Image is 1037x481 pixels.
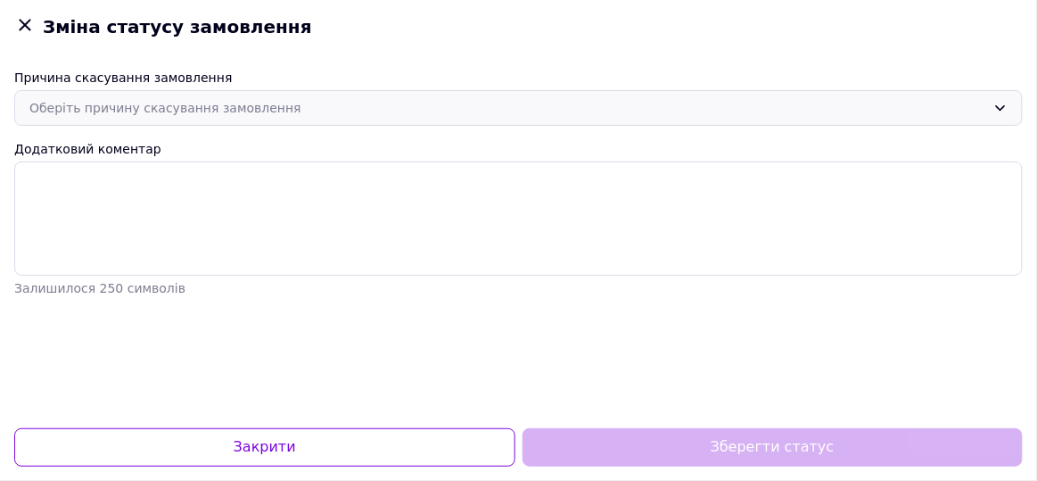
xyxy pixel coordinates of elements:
label: Додатковий коментар [14,142,161,156]
div: Оберіть причину скасування замовлення [29,98,986,118]
span: Залишилося 250 символів [14,281,185,295]
button: Закрити [14,428,515,467]
span: Зміна статусу замовлення [43,14,1023,40]
div: Причина скасування замовлення [14,69,1023,87]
